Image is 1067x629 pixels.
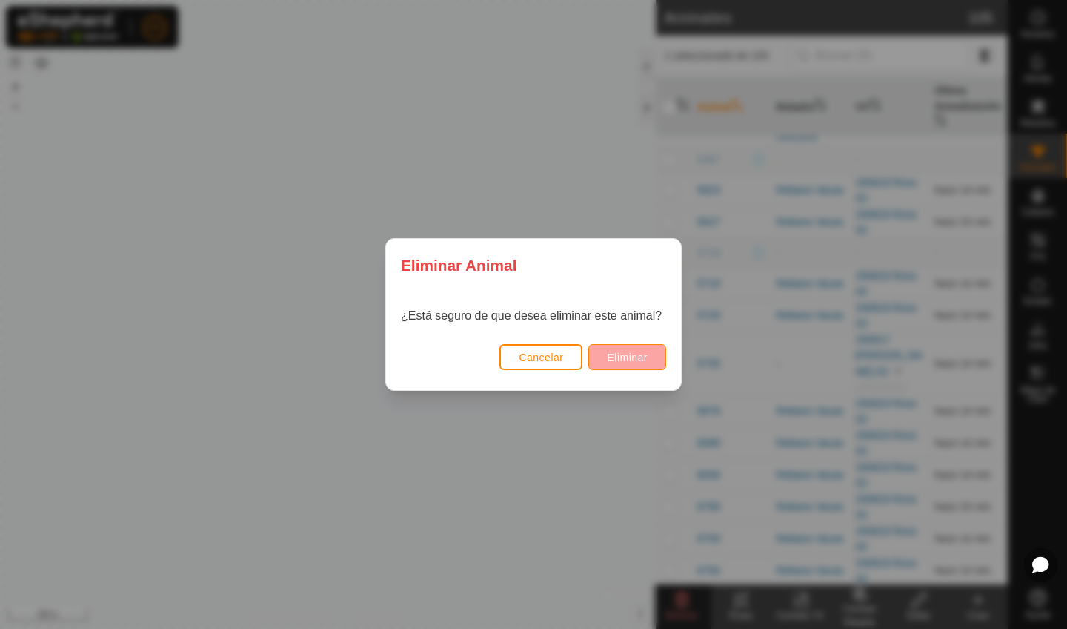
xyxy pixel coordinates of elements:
[519,352,563,363] span: Cancelar
[499,344,582,370] button: Cancelar
[386,239,681,292] div: Eliminar Animal
[607,352,648,363] span: Eliminar
[588,344,666,370] button: Eliminar
[401,309,662,322] label: ¿Está seguro de que desea eliminar este animal?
